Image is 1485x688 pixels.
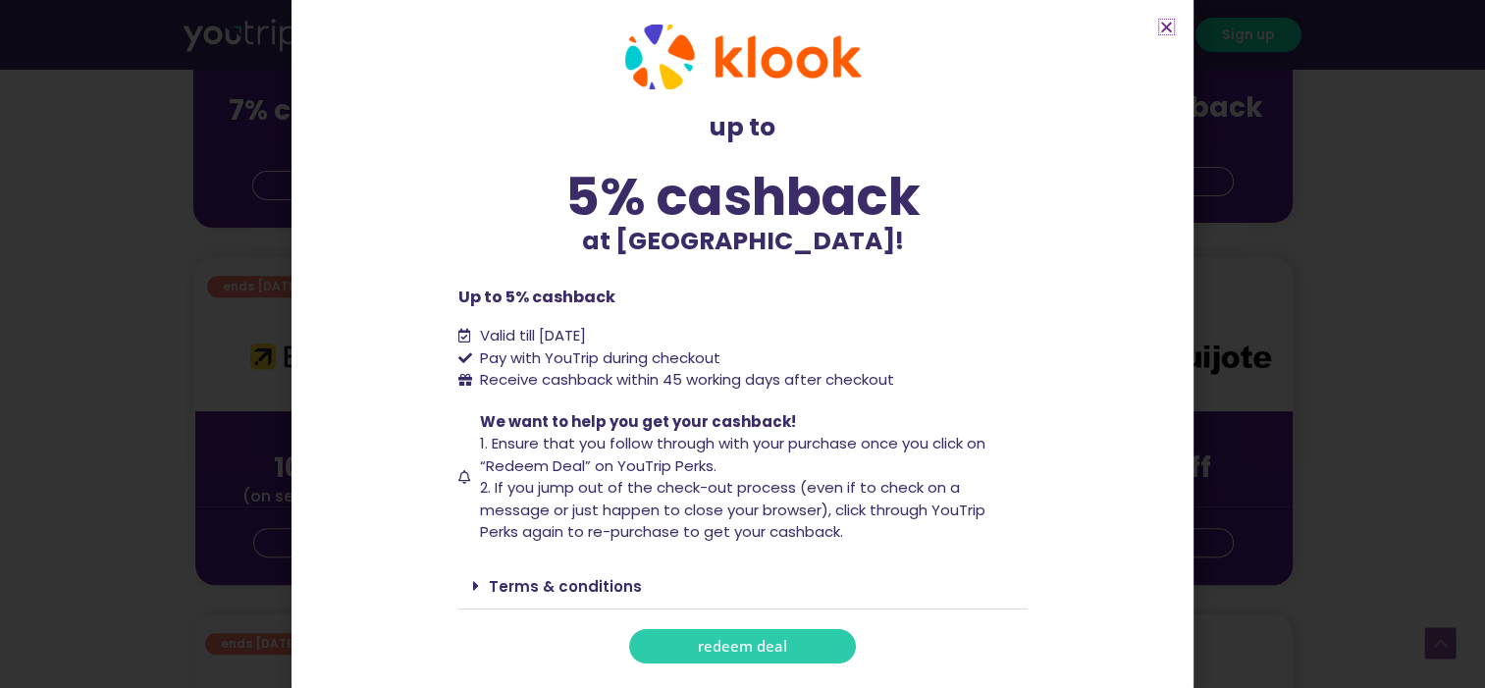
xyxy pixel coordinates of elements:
a: redeem deal [629,629,856,663]
p: up to [458,109,1028,146]
span: Valid till [DATE] [475,325,586,347]
p: Up to 5% cashback [458,286,1028,309]
span: We want to help you get your cashback! [480,411,796,432]
span: 2. If you jump out of the check-out process (even if to check on a message or just happen to clos... [480,477,985,542]
p: at [GEOGRAPHIC_DATA]! [458,223,1028,260]
span: 1. Ensure that you follow through with your purchase once you click on “Redeem Deal” on YouTrip P... [480,433,985,476]
span: Pay with YouTrip during checkout [475,347,720,370]
div: Terms & conditions [458,563,1028,609]
a: Terms & conditions [489,576,642,597]
span: Receive cashback within 45 working days after checkout [475,369,894,392]
span: redeem deal [698,639,787,654]
a: Close [1159,20,1174,34]
div: 5% cashback [458,171,1028,223]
